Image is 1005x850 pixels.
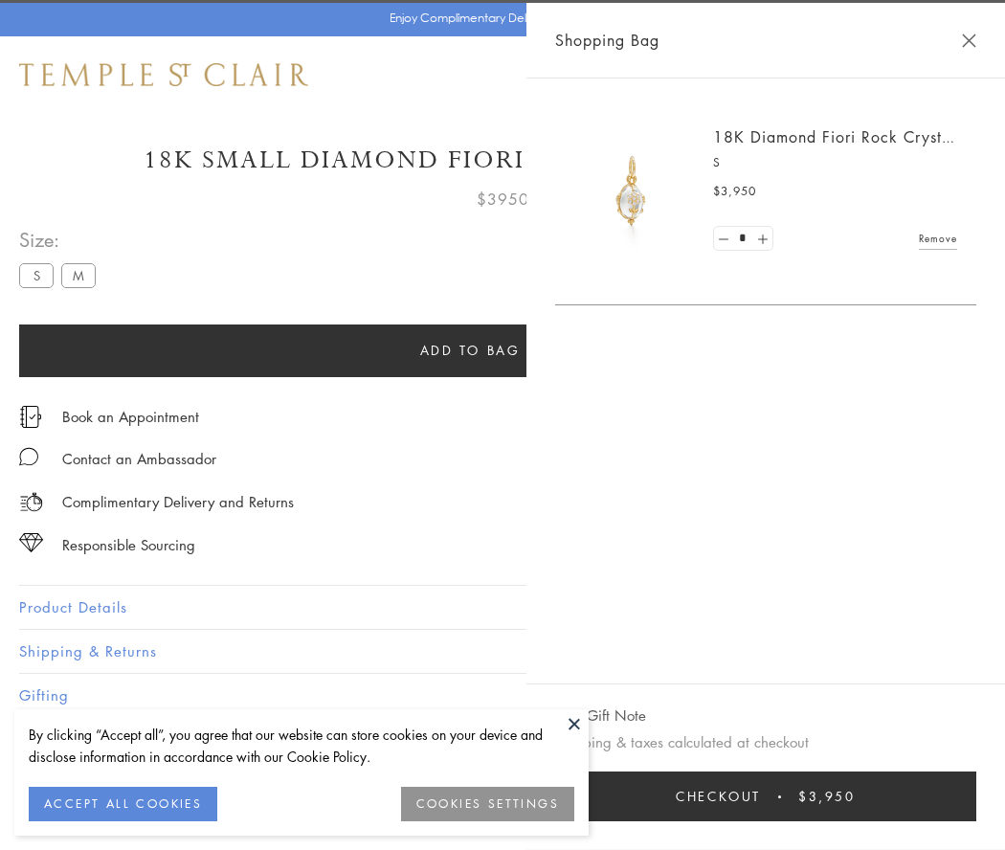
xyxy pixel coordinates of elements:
[713,182,756,201] span: $3,950
[713,153,957,172] p: S
[798,786,856,807] span: $3,950
[477,187,529,212] span: $3950
[390,9,607,28] p: Enjoy Complimentary Delivery & Returns
[962,34,976,48] button: Close Shopping Bag
[919,228,957,249] a: Remove
[555,772,976,821] button: Checkout $3,950
[19,263,54,287] label: S
[61,263,96,287] label: M
[62,447,216,471] div: Contact an Ambassador
[752,227,771,251] a: Set quantity to 2
[555,704,646,727] button: Add Gift Note
[29,724,574,768] div: By clicking “Accept all”, you agree that our website can store cookies on your device and disclos...
[19,447,38,466] img: MessageIcon-01_2.svg
[62,406,199,427] a: Book an Appointment
[19,630,986,673] button: Shipping & Returns
[19,490,43,514] img: icon_delivery.svg
[19,63,308,86] img: Temple St. Clair
[555,730,976,754] p: Shipping & taxes calculated at checkout
[19,324,921,377] button: Add to bag
[574,134,689,249] img: P51889-E11FIORI
[676,786,761,807] span: Checkout
[420,340,521,361] span: Add to bag
[19,224,103,256] span: Size:
[401,787,574,821] button: COOKIES SETTINGS
[19,406,42,428] img: icon_appointment.svg
[29,787,217,821] button: ACCEPT ALL COOKIES
[19,533,43,552] img: icon_sourcing.svg
[62,533,195,557] div: Responsible Sourcing
[19,144,986,177] h1: 18K Small Diamond Fiori Rock Crystal Amulet
[714,227,733,251] a: Set quantity to 0
[555,28,659,53] span: Shopping Bag
[19,586,986,629] button: Product Details
[62,490,294,514] p: Complimentary Delivery and Returns
[19,674,986,717] button: Gifting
